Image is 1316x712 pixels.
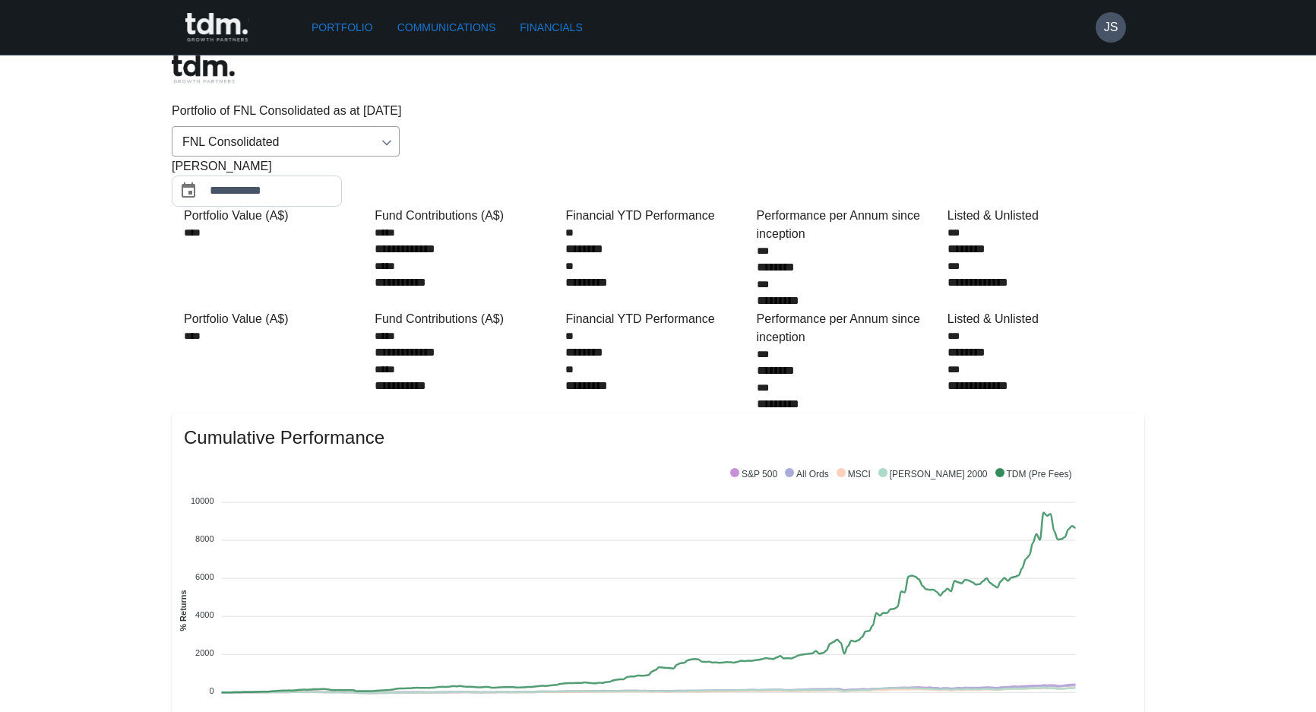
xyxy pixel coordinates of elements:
[1104,18,1118,36] h6: JS
[375,207,559,225] div: Fund Contributions (A$)
[209,686,214,695] tspan: 0
[195,648,214,657] tspan: 2000
[947,310,1132,328] div: Listed & Unlisted
[878,469,988,479] span: [PERSON_NAME] 2000
[375,310,559,328] div: Fund Contributions (A$)
[191,495,214,505] tspan: 10000
[184,310,369,328] div: Portfolio Value (A$)
[757,310,941,347] div: Performance per Annum since inception
[391,14,502,42] a: Communications
[172,157,272,176] span: [PERSON_NAME]
[565,207,750,225] div: Financial YTD Performance
[305,14,379,42] a: Portfolio
[172,102,1144,120] p: Portfolio of FNL Consolidated as at [DATE]
[730,469,777,479] span: S&P 500
[179,590,188,631] text: % Returns
[1096,12,1126,43] button: JS
[184,426,1132,450] span: Cumulative Performance
[947,207,1132,225] div: Listed & Unlisted
[565,310,750,328] div: Financial YTD Performance
[757,207,941,243] div: Performance per Annum since inception
[195,534,214,543] tspan: 8000
[837,469,871,479] span: MSCI
[195,610,214,619] tspan: 4000
[195,572,214,581] tspan: 6000
[995,469,1072,479] span: TDM (Pre Fees)
[184,207,369,225] div: Portfolio Value (A$)
[173,176,204,206] button: Choose date, selected date is Aug 31, 2025
[172,126,400,157] div: FNL Consolidated
[785,469,829,479] span: All Ords
[514,14,588,42] a: Financials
